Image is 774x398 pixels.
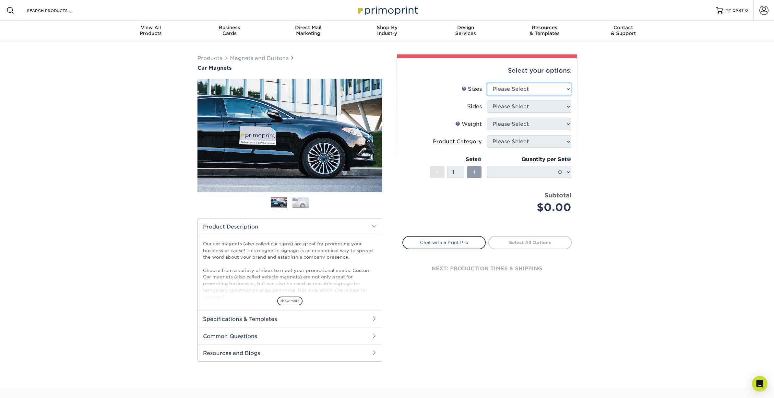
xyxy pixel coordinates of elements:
[355,3,420,17] img: Primoprint
[198,218,382,235] h2: Product Description
[198,328,382,345] h2: Common Questions
[348,25,426,30] span: Shop By
[745,8,748,13] span: 0
[197,55,222,61] a: Products
[112,21,190,41] a: View AllProducts
[26,6,89,14] input: SEARCH PRODUCTS.....
[725,8,744,13] span: MY CART
[426,25,505,30] span: Design
[269,25,348,30] span: Direct Mail
[271,198,287,209] img: Magnets and Buttons 01
[348,25,426,36] div: Industry
[197,65,382,71] a: Car Magnets
[277,297,303,305] span: show more
[348,21,426,41] a: Shop ByIndustry
[198,310,382,327] h2: Specifications & Templates
[505,21,584,41] a: Resources& Templates
[433,138,482,146] div: Product Category
[402,58,572,83] div: Select your options:
[544,192,571,199] strong: Subtotal
[752,376,768,392] div: Open Intercom Messenger
[455,120,482,128] div: Weight
[112,25,190,36] div: Products
[505,25,584,30] span: Resources
[197,72,382,199] img: Car Magnets 01
[492,200,571,215] div: $0.00
[190,25,269,30] span: Business
[488,236,572,249] a: Select All Options
[584,25,663,36] div: & Support
[203,240,377,353] p: Our car magnets (also called car signs) are great for promoting your business or cause! This magn...
[584,25,663,30] span: Contact
[461,85,482,93] div: Sizes
[487,156,571,163] div: Quantity per Set
[190,21,269,41] a: BusinessCards
[190,25,269,36] div: Cards
[269,25,348,36] div: Marketing
[426,25,505,36] div: Services
[402,249,572,288] div: next: production times & shipping
[505,25,584,36] div: & Templates
[230,55,289,61] a: Magnets and Buttons
[198,345,382,361] h2: Resources and Blogs
[472,167,476,177] span: +
[584,21,663,41] a: Contact& Support
[402,236,486,249] a: Chat with a Print Pro
[269,21,348,41] a: Direct MailMarketing
[292,197,309,208] img: Magnets and Buttons 02
[436,167,439,177] span: -
[430,156,482,163] div: Sets
[467,103,482,111] div: Sides
[426,21,505,41] a: DesignServices
[112,25,190,30] span: View All
[197,65,232,71] span: Car Magnets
